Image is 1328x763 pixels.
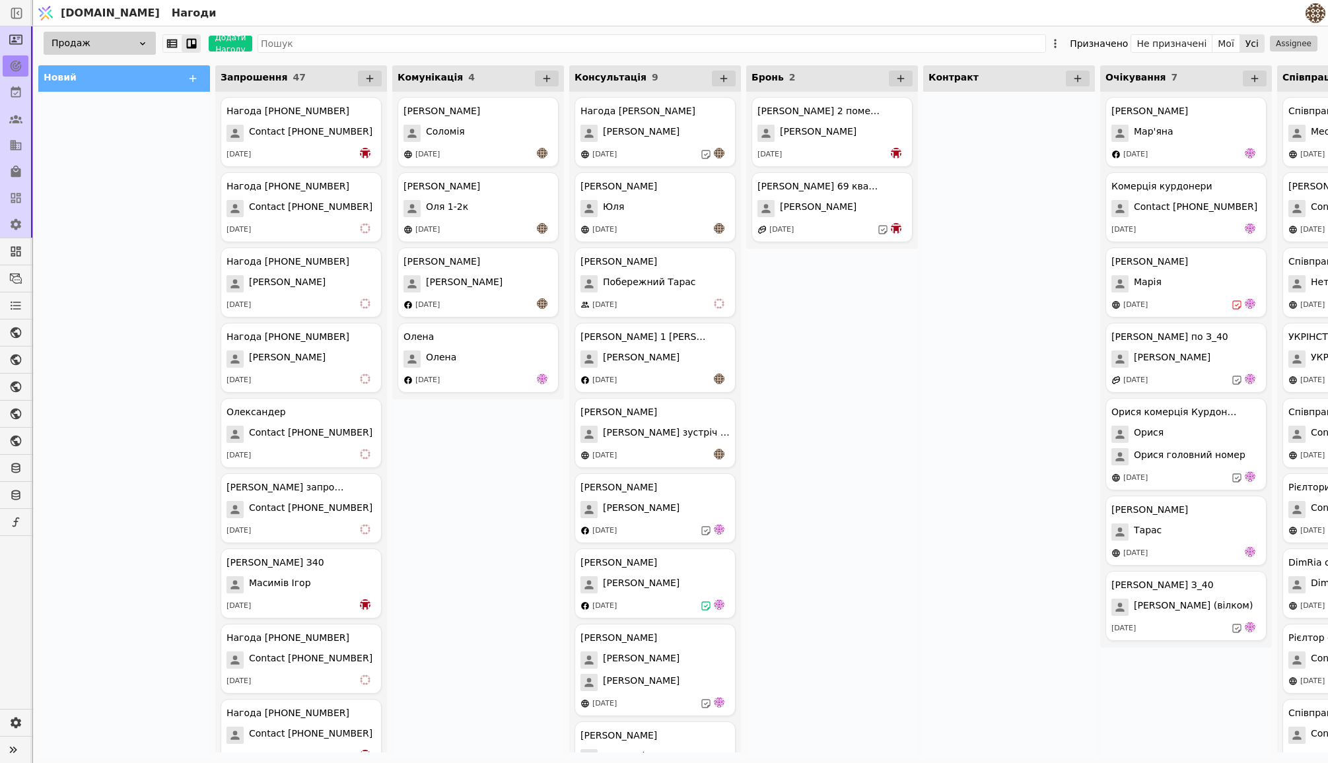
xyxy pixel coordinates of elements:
div: [DATE] [227,375,251,386]
div: [PERSON_NAME] 1 [PERSON_NAME][PERSON_NAME][DATE]an [575,323,736,393]
div: [DATE] [227,601,251,612]
div: [DATE] [592,149,617,160]
div: [DATE] [1123,375,1148,386]
span: Тарас [1134,523,1162,541]
img: online-store.svg [1111,300,1121,310]
span: [PERSON_NAME] [603,350,680,368]
div: [PERSON_NAME] 69 квартира [757,180,883,193]
img: online-store.svg [1288,150,1298,159]
div: Орися комерція КурдонериОрисяОрися головний номер[DATE]de [1105,398,1267,490]
div: [DATE] [1300,375,1325,386]
img: Logo [36,1,55,26]
div: [PERSON_NAME][PERSON_NAME][DATE]de [575,473,736,543]
span: Орися головний номер [1134,448,1245,465]
div: [PERSON_NAME] З_40[PERSON_NAME] (вілком)[DATE]de [1105,571,1267,641]
span: Запрошення [221,72,287,83]
div: [DATE] [227,224,251,236]
button: Assignee [1270,36,1317,51]
div: Орися комерція Курдонери [1111,405,1237,419]
img: facebook.svg [580,601,590,611]
div: [PERSON_NAME]Соломія[DATE]an [398,97,559,167]
img: vi [360,374,370,384]
img: online-store.svg [403,150,413,159]
div: [PERSON_NAME] [1111,503,1188,517]
img: an [714,223,724,234]
span: [PERSON_NAME] [426,275,503,292]
img: bo [891,223,901,234]
div: Комерція курдонериContact [PHONE_NUMBER][DATE]de [1105,172,1267,242]
button: Не призначені [1131,34,1212,53]
span: Contact [PHONE_NUMBER] [249,651,372,669]
div: Нагода [PHONE_NUMBER] [227,180,349,193]
div: [DATE] [592,450,617,461]
div: [PERSON_NAME] по З_40[PERSON_NAME][DATE]de [1105,323,1267,393]
div: [PERSON_NAME]Оля 1-2к[DATE]an [398,172,559,242]
div: [PERSON_NAME] [580,255,657,269]
div: [DATE] [227,751,251,762]
img: online-store.svg [1288,300,1298,310]
div: Нагода [PHONE_NUMBER] [227,104,349,118]
img: online-store.svg [1288,451,1298,460]
div: [DATE] [592,698,617,710]
div: [PERSON_NAME] 69 квартира[PERSON_NAME][DATE]bo [751,172,913,242]
img: people.svg [580,300,590,310]
img: online-store.svg [1111,473,1121,482]
span: 9 [652,72,658,83]
div: [PERSON_NAME] [580,481,657,494]
img: online-store.svg [1288,752,1298,761]
a: [DOMAIN_NAME] [33,1,166,26]
span: [PERSON_NAME] [780,200,856,217]
div: [PERSON_NAME] [1111,255,1188,269]
button: Мої [1212,34,1240,53]
div: [DATE] [757,149,782,160]
div: Нагода [PERSON_NAME][PERSON_NAME][DATE]an [575,97,736,167]
img: online-store.svg [1288,376,1298,385]
div: [DATE] [415,224,440,236]
span: [PERSON_NAME] [1134,350,1210,368]
div: [DATE] [1300,676,1325,687]
img: online-store.svg [580,225,590,234]
div: [DATE] [1300,300,1325,311]
img: facebook.svg [403,300,413,310]
div: [PERSON_NAME][PERSON_NAME][PERSON_NAME][DATE]de [575,624,736,716]
img: 4183bec8f641d0a1985368f79f6ed469 [1306,3,1325,23]
div: Нагода [PHONE_NUMBER][PERSON_NAME][DATE]vi [221,248,382,317]
span: [DOMAIN_NAME] [61,5,160,21]
img: an [714,374,724,384]
span: 4 [468,72,475,83]
div: [DATE] [415,149,440,160]
img: de [714,599,724,610]
span: [PERSON_NAME] [603,501,680,518]
img: de [537,374,547,384]
div: [DATE] [1123,149,1148,160]
button: Усі [1240,34,1264,53]
div: Нагода [PHONE_NUMBER] [227,631,349,645]
div: [PERSON_NAME] запрошення [227,481,352,494]
span: Очікування [1105,72,1166,83]
div: [PERSON_NAME] [403,180,480,193]
div: [PERSON_NAME] [403,255,480,269]
div: [DATE] [1123,473,1148,484]
div: Олена [403,330,434,344]
div: Нагода [PHONE_NUMBER]Contact [PHONE_NUMBER][DATE]vi [221,172,382,242]
div: [DATE] [227,676,251,687]
div: [DATE] [592,375,617,386]
img: online-store.svg [1288,677,1298,686]
span: [PERSON_NAME] [603,674,680,691]
span: 7 [1171,72,1178,83]
span: [PERSON_NAME] [603,576,680,593]
div: Комерція курдонери [1111,180,1212,193]
span: Орися [1134,426,1164,443]
img: de [1245,471,1255,482]
div: [DATE] [592,601,617,612]
div: [DATE] [592,525,617,537]
span: Мар'яна [1134,125,1173,142]
img: facebook.svg [580,376,590,385]
img: vi [360,449,370,459]
div: [DATE] [415,375,440,386]
span: Бронь [751,72,784,83]
span: Contact [PHONE_NUMBER] [249,727,372,744]
span: Марія [1134,275,1162,292]
span: Масимів Ігор [249,576,311,593]
span: Contact [PHONE_NUMBER] [249,501,372,518]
